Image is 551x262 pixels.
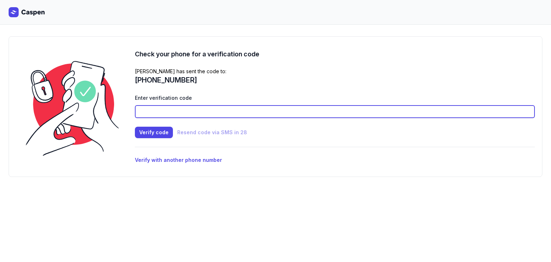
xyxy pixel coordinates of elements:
img: phone_verification.png [16,44,135,169]
button: Verify with another phone number [135,156,222,164]
span: Verify code [139,128,169,137]
button: Verify code [135,127,173,138]
button: Resend code via SMS in 28 [177,127,247,138]
div: [PHONE_NUMBER] [135,75,535,85]
div: [PERSON_NAME] has sent the code to: [135,68,535,75]
div: Enter verification code [135,94,535,102]
div: Check your phone for a verification code [135,49,535,59]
